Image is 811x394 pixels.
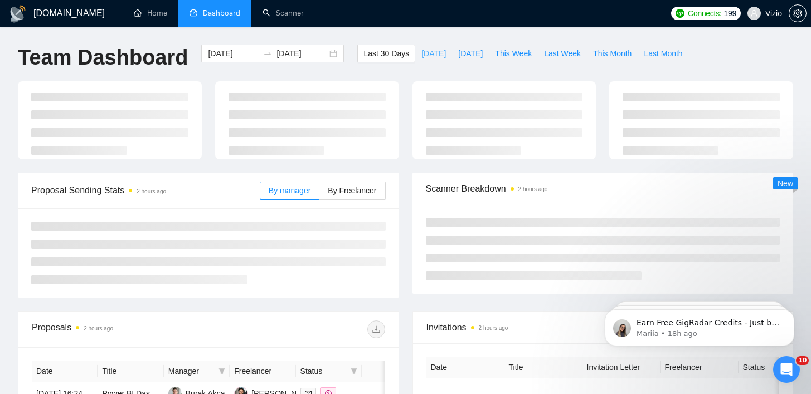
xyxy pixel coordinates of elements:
[426,182,780,196] span: Scanner Breakdown
[263,49,272,58] span: swap-right
[544,47,581,60] span: Last Week
[357,45,415,62] button: Last 30 Days
[32,361,98,382] th: Date
[269,186,310,195] span: By manager
[98,361,163,382] th: Title
[644,47,682,60] span: Last Month
[587,45,638,62] button: This Month
[31,183,260,197] span: Proposal Sending Stats
[203,8,240,18] span: Dashboard
[638,45,688,62] button: Last Month
[778,179,793,188] span: New
[300,365,346,377] span: Status
[276,47,327,60] input: End date
[593,47,632,60] span: This Month
[538,45,587,62] button: Last Week
[458,47,483,60] span: [DATE]
[504,357,582,378] th: Title
[789,4,807,22] button: setting
[750,9,758,17] span: user
[661,357,739,378] th: Freelancer
[688,7,721,20] span: Connects:
[18,45,188,71] h1: Team Dashboard
[32,320,208,338] div: Proposals
[190,9,197,17] span: dashboard
[263,8,304,18] a: searchScanner
[230,361,295,382] th: Freelancer
[479,325,508,331] time: 2 hours ago
[426,357,504,378] th: Date
[348,363,360,380] span: filter
[328,186,376,195] span: By Freelancer
[518,186,548,192] time: 2 hours ago
[168,365,214,377] span: Manager
[216,363,227,380] span: filter
[208,47,259,60] input: Start date
[789,9,806,18] span: setting
[773,356,800,383] iframe: Intercom live chat
[351,368,357,374] span: filter
[9,5,27,23] img: logo
[723,7,736,20] span: 199
[421,47,446,60] span: [DATE]
[134,8,167,18] a: homeHome
[137,188,166,194] time: 2 hours ago
[452,45,489,62] button: [DATE]
[676,9,684,18] img: upwork-logo.png
[164,361,230,382] th: Manager
[218,368,225,374] span: filter
[84,325,113,332] time: 2 hours ago
[796,356,809,365] span: 10
[489,45,538,62] button: This Week
[495,47,532,60] span: This Week
[789,9,807,18] a: setting
[263,49,272,58] span: to
[582,357,661,378] th: Invitation Letter
[426,320,780,334] span: Invitations
[363,47,409,60] span: Last 30 Days
[588,286,811,364] iframe: Intercom notifications message
[415,45,452,62] button: [DATE]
